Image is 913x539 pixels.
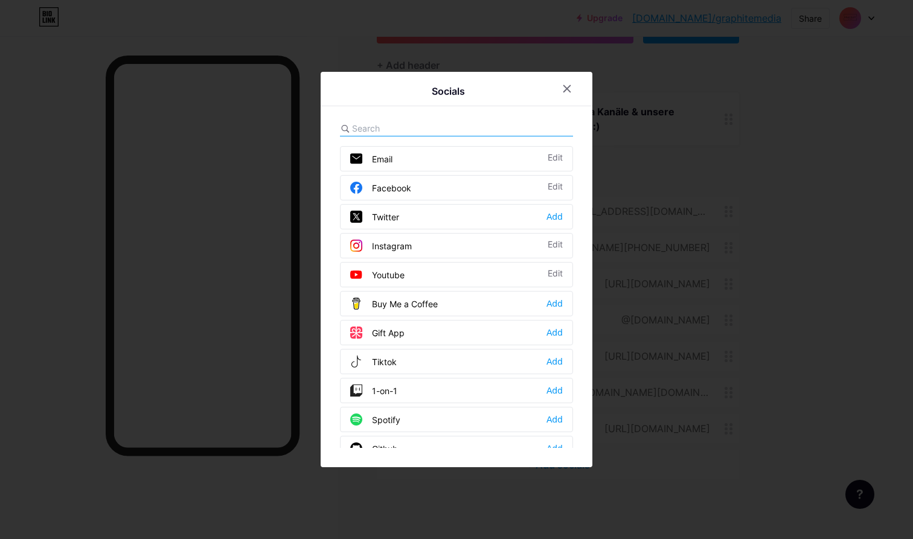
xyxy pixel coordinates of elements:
div: Tiktok [350,356,397,368]
div: Add [546,356,563,368]
div: Instagram [350,240,412,252]
div: Email [350,153,392,165]
div: Add [546,211,563,223]
div: Edit [548,269,563,281]
div: Edit [548,240,563,252]
input: Search [352,122,485,135]
div: Add [546,384,563,397]
div: Github [350,442,398,454]
div: Facebook [350,182,411,194]
div: Twitter [350,211,399,223]
div: 1-on-1 [350,384,397,397]
div: Add [546,298,563,310]
div: Gift App [350,327,405,339]
div: Edit [548,182,563,194]
div: Socials [432,84,465,98]
div: Youtube [350,269,405,281]
div: Buy Me a Coffee [350,298,438,310]
div: Add [546,442,563,454]
div: Add [546,327,563,339]
div: Add [546,413,563,426]
div: Spotify [350,413,400,426]
div: Edit [548,153,563,165]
